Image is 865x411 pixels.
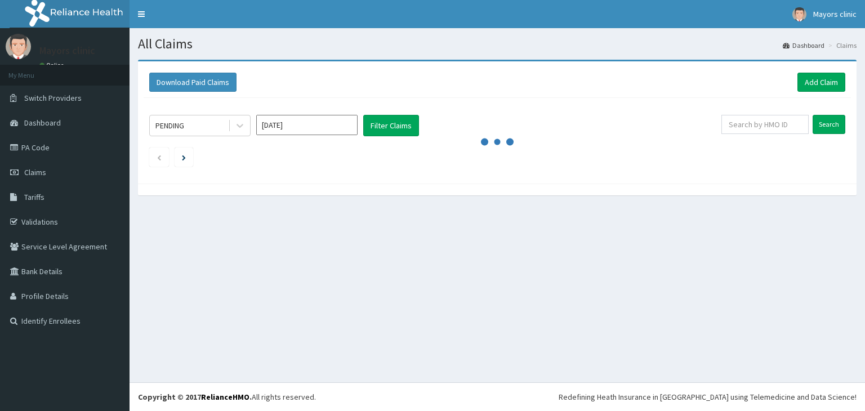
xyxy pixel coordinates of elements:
[138,392,252,402] strong: Copyright © 2017 .
[783,41,824,50] a: Dashboard
[182,152,186,162] a: Next page
[130,382,865,411] footer: All rights reserved.
[149,73,237,92] button: Download Paid Claims
[797,73,845,92] a: Add Claim
[24,192,44,202] span: Tariffs
[480,125,514,159] svg: audio-loading
[721,115,809,134] input: Search by HMO ID
[201,392,249,402] a: RelianceHMO
[24,167,46,177] span: Claims
[24,93,82,103] span: Switch Providers
[24,118,61,128] span: Dashboard
[138,37,857,51] h1: All Claims
[39,61,66,69] a: Online
[39,46,95,56] p: Mayors clinic
[826,41,857,50] li: Claims
[155,120,184,131] div: PENDING
[813,9,857,19] span: Mayors clinic
[363,115,419,136] button: Filter Claims
[157,152,162,162] a: Previous page
[813,115,845,134] input: Search
[792,7,806,21] img: User Image
[256,115,358,135] input: Select Month and Year
[6,34,31,59] img: User Image
[559,391,857,403] div: Redefining Heath Insurance in [GEOGRAPHIC_DATA] using Telemedicine and Data Science!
